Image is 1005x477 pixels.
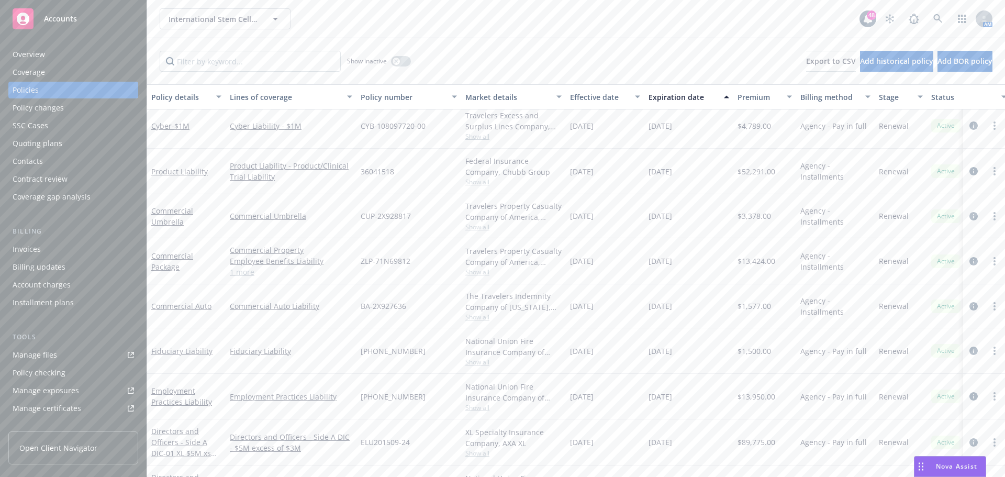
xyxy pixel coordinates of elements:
div: SSC Cases [13,117,48,134]
a: Policies [8,82,138,98]
div: Billing method [800,92,859,103]
a: Cyber Liability - $1M [230,120,352,131]
a: Manage certificates [8,400,138,417]
span: Renewal [879,346,909,357]
a: circleInformation [967,390,980,403]
a: Commercial Umbrella [151,206,193,227]
a: more [988,345,1001,357]
button: Export to CSV [806,51,856,72]
a: Employee Benefits Liability [230,256,352,267]
span: Show all [465,268,562,276]
span: $52,291.00 [738,166,775,177]
a: Commercial Package [151,251,193,272]
span: Active [935,302,956,311]
a: Employment Practices Liability [230,391,352,402]
span: Agency - Installments [800,295,870,317]
span: [DATE] [570,346,594,357]
a: Overview [8,46,138,63]
span: ZLP-71N69812 [361,256,410,267]
a: Fiduciary Liability [230,346,352,357]
span: Renewal [879,301,909,312]
div: Policy changes [13,99,64,116]
span: Show all [465,449,562,458]
span: [DATE] [570,301,594,312]
button: Expiration date [644,84,733,109]
a: circleInformation [967,436,980,449]
a: Contacts [8,153,138,170]
button: Effective date [566,84,644,109]
span: Show inactive [347,57,387,65]
span: Export to CSV [806,56,856,66]
button: International Stem Cell Corporation [160,8,291,29]
div: Travelers Excess and Surplus Lines Company, Travelers Insurance, Amwins [465,110,562,132]
div: Stage [879,92,911,103]
input: Filter by keyword... [160,51,341,72]
span: $3,378.00 [738,210,771,221]
a: Directors and Officers - Side A DIC [151,426,211,469]
span: - $1M [172,121,189,131]
span: Active [935,167,956,176]
div: The Travelers Indemnity Company of [US_STATE], Travelers Insurance [465,291,562,313]
a: Quoting plans [8,135,138,152]
div: Account charges [13,276,71,293]
a: Account charges [8,276,138,293]
button: Market details [461,84,566,109]
div: Travelers Property Casualty Company of America, Travelers Insurance [465,246,562,268]
span: Show all [465,132,562,141]
div: Effective date [570,92,629,103]
span: - 01 XL $5M xs $3M Lead [151,448,217,469]
span: Agency - Pay in full [800,120,867,131]
a: Commercial Property [230,245,352,256]
span: [DATE] [649,437,672,448]
a: circleInformation [967,165,980,178]
span: $4,789.00 [738,120,771,131]
a: Manage exposures [8,382,138,399]
span: ELU201509-24 [361,437,410,448]
button: Nova Assist [914,456,986,477]
a: Fiduciary Liability [151,346,213,356]
div: Installment plans [13,294,74,311]
div: Quoting plans [13,135,62,152]
a: more [988,436,1001,449]
div: Manage certificates [13,400,81,417]
a: Coverage [8,64,138,81]
a: Stop snowing [879,8,900,29]
a: Manage files [8,347,138,363]
span: [PHONE_NUMBER] [361,346,426,357]
a: circleInformation [967,300,980,313]
span: $13,950.00 [738,391,775,402]
span: [DATE] [570,210,594,221]
span: [DATE] [570,391,594,402]
div: 48 [867,10,876,20]
div: Status [931,92,995,103]
span: [DATE] [649,256,672,267]
div: Invoices [13,241,41,258]
div: Policy number [361,92,445,103]
a: more [988,300,1001,313]
span: Renewal [879,166,909,177]
div: Lines of coverage [230,92,341,103]
a: Search [928,8,948,29]
div: Manage claims [13,418,65,435]
a: Switch app [952,8,973,29]
button: Add BOR policy [937,51,992,72]
a: Manage claims [8,418,138,435]
a: Directors and Officers - Side A DIC - $5M excess of $3M [230,431,352,453]
a: Accounts [8,4,138,34]
div: Premium [738,92,780,103]
span: [DATE] [570,256,594,267]
a: Coverage gap analysis [8,188,138,205]
span: Active [935,212,956,221]
button: Policy details [147,84,226,109]
div: Policy details [151,92,210,103]
button: Lines of coverage [226,84,356,109]
span: [DATE] [649,301,672,312]
div: Travelers Property Casualty Company of America, Travelers Insurance [465,201,562,223]
a: circleInformation [967,255,980,268]
a: Commercial Auto [151,301,211,311]
div: XL Specialty Insurance Company, AXA XL [465,427,562,449]
a: more [988,390,1001,403]
span: 36041518 [361,166,394,177]
span: $89,775.00 [738,437,775,448]
span: BA-2X927636 [361,301,406,312]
